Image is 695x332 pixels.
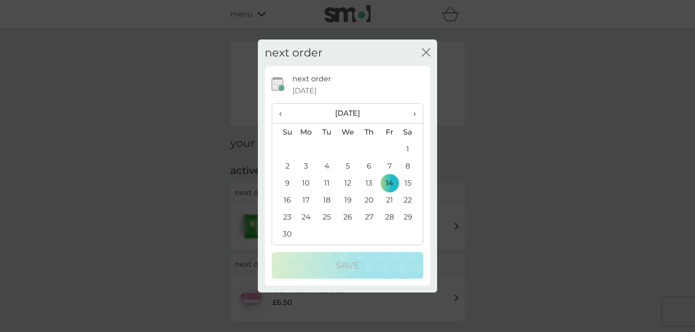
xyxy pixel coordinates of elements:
h2: next order [265,46,323,60]
p: next order [292,73,331,85]
button: Save [272,252,423,279]
td: 24 [296,208,317,225]
td: 10 [296,174,317,191]
td: 15 [400,174,423,191]
th: Mo [296,124,317,141]
span: [DATE] [292,85,317,97]
td: 30 [272,225,296,242]
th: Tu [317,124,337,141]
th: Sa [400,124,423,141]
p: Save [336,258,359,273]
th: Su [272,124,296,141]
td: 18 [317,191,337,208]
td: 6 [359,158,379,174]
td: 19 [337,191,359,208]
td: 13 [359,174,379,191]
td: 28 [379,208,400,225]
span: › [407,104,416,123]
td: 4 [317,158,337,174]
td: 14 [379,174,400,191]
td: 21 [379,191,400,208]
td: 22 [400,191,423,208]
td: 8 [400,158,423,174]
td: 16 [272,191,296,208]
td: 7 [379,158,400,174]
button: close [422,48,430,58]
td: 25 [317,208,337,225]
td: 5 [337,158,359,174]
td: 29 [400,208,423,225]
td: 26 [337,208,359,225]
th: We [337,124,359,141]
td: 1 [400,141,423,158]
th: Fr [379,124,400,141]
td: 20 [359,191,379,208]
td: 27 [359,208,379,225]
span: ‹ [279,104,289,123]
th: [DATE] [296,104,400,124]
td: 9 [272,174,296,191]
td: 17 [296,191,317,208]
td: 2 [272,158,296,174]
td: 12 [337,174,359,191]
td: 3 [296,158,317,174]
th: Th [359,124,379,141]
td: 11 [317,174,337,191]
td: 23 [272,208,296,225]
